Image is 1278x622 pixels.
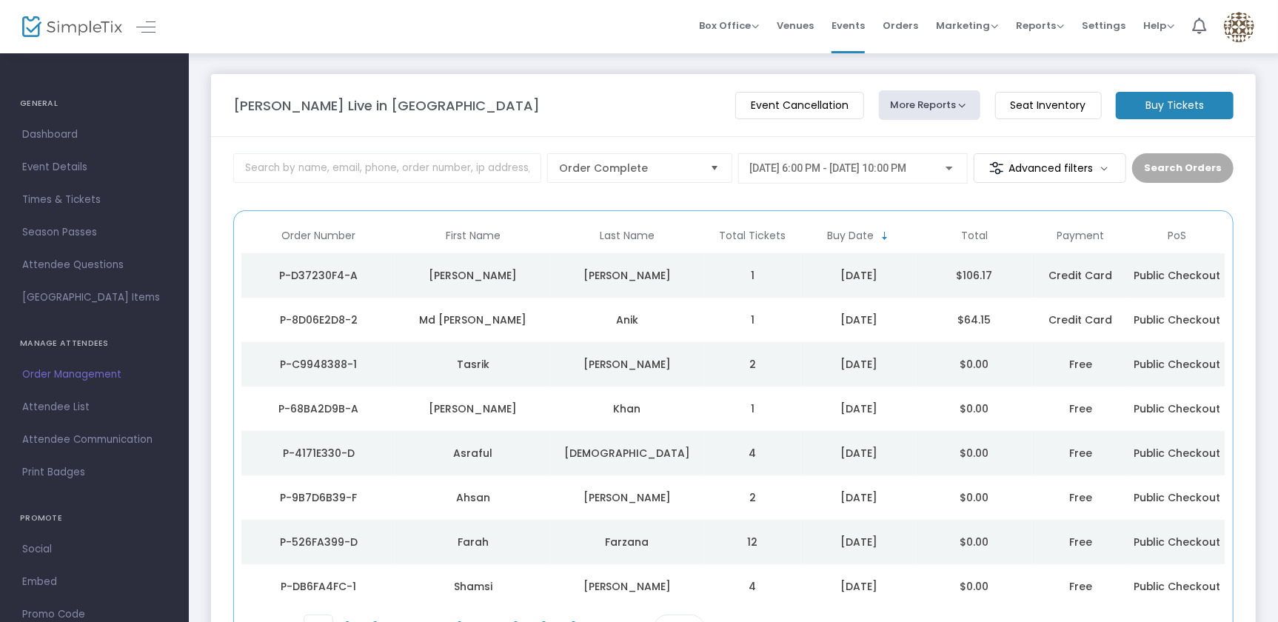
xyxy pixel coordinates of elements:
span: Credit Card [1049,312,1113,327]
span: Credit Card [1049,268,1113,283]
td: $0.00 [917,342,1032,387]
span: Public Checkout [1134,401,1221,416]
h4: MANAGE ATTENDEES [20,329,169,358]
div: P-4171E330-D [245,446,392,461]
div: P-9B7D6B39-F [245,490,392,505]
td: 2 [704,342,800,387]
m-button: Event Cancellation [735,92,864,119]
div: 8/12/2025 [805,490,913,505]
div: 8/12/2025 [805,401,913,416]
div: 8/12/2025 [805,535,913,549]
span: First Name [446,230,501,242]
div: Farzana [554,535,700,549]
span: Free [1069,401,1092,416]
input: Search by name, email, phone, order number, ip address, or last 4 digits of card [233,153,541,183]
span: Public Checkout [1134,268,1221,283]
span: Events [832,7,865,44]
span: Social [22,540,167,559]
m-button: Advanced filters [974,153,1127,183]
span: Free [1069,446,1092,461]
span: Free [1069,357,1092,372]
span: Marketing [936,19,998,33]
span: Public Checkout [1134,535,1221,549]
span: Box Office [699,19,759,33]
span: Public Checkout [1134,579,1221,594]
div: Khan [554,401,700,416]
td: 1 [704,253,800,298]
div: Islam [554,446,700,461]
td: 1 [704,298,800,342]
td: 2 [704,475,800,520]
span: Venues [777,7,814,44]
div: P-526FA399-D [245,535,392,549]
span: Order Number [281,230,355,242]
span: Public Checkout [1134,446,1221,461]
td: $0.00 [917,475,1032,520]
m-button: Seat Inventory [995,92,1102,119]
span: Attendee Questions [22,255,167,275]
div: Zakia Ashrafi [399,268,546,283]
span: [GEOGRAPHIC_DATA] Items [22,288,167,307]
m-button: Buy Tickets [1116,92,1234,119]
span: Event Details [22,158,167,177]
div: P-DB6FA4FC-1 [245,579,392,594]
div: P-D37230F4-A [245,268,392,283]
button: Select [705,154,726,182]
div: Rajaul [399,401,546,416]
td: 4 [704,564,800,609]
div: Shamsi [399,579,546,594]
span: Season Passes [22,223,167,242]
span: Order Management [22,365,167,384]
span: Reports [1016,19,1064,33]
div: 8/13/2025 [805,357,913,372]
h4: PROMOTE [20,504,169,533]
span: Times & Tickets [22,190,167,210]
div: Tasrik [399,357,546,372]
td: 12 [704,520,800,564]
div: 8/13/2025 [805,312,913,327]
span: Orders [883,7,918,44]
th: Total Tickets [704,218,800,253]
div: Ahsan [399,490,546,505]
td: $106.17 [917,253,1032,298]
div: P-8D06E2D8-2 [245,312,392,327]
div: Farah [399,535,546,549]
span: Buy Date [827,230,874,242]
td: $0.00 [917,520,1032,564]
span: Public Checkout [1134,490,1221,505]
div: P-C9948388-1 [245,357,392,372]
div: Bushra [554,268,700,283]
div: Ali [554,490,700,505]
span: Print Badges [22,463,167,482]
div: Data table [241,218,1225,609]
div: 8/12/2025 [805,579,913,594]
span: Embed [22,572,167,592]
div: Asraful [399,446,546,461]
td: $0.00 [917,387,1032,431]
td: $0.00 [917,431,1032,475]
td: $64.15 [917,298,1032,342]
span: Dashboard [22,125,167,144]
span: Sortable [879,230,891,242]
span: Free [1069,535,1092,549]
span: Attendee Communication [22,430,167,449]
span: Payment [1057,230,1105,242]
span: Help [1143,19,1174,33]
button: More Reports [879,90,981,120]
div: 8/12/2025 [805,446,913,461]
span: Public Checkout [1134,357,1221,372]
div: Tamara [554,579,700,594]
span: Last Name [600,230,655,242]
span: Public Checkout [1134,312,1221,327]
span: Order Complete [560,161,699,175]
span: Attendee List [22,398,167,417]
td: $0.00 [917,564,1032,609]
td: 1 [704,387,800,431]
div: Md Toufiq Hasan [399,312,546,327]
img: filter [989,161,1004,175]
span: Free [1069,579,1092,594]
div: Hasan [554,357,700,372]
span: Free [1069,490,1092,505]
span: [DATE] 6:00 PM - [DATE] 10:00 PM [750,162,907,174]
span: Total [961,230,988,242]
